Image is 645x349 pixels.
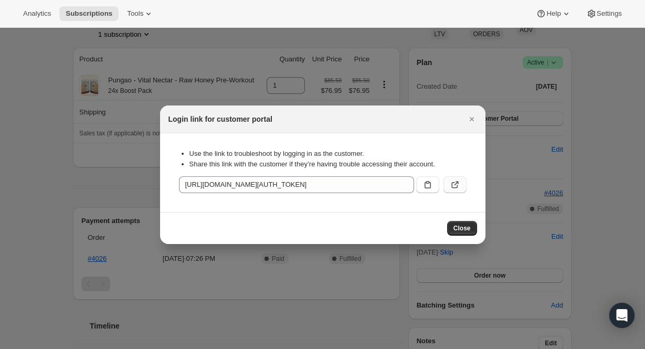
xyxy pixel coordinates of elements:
[168,114,272,124] h2: Login link for customer portal
[530,6,577,21] button: Help
[189,159,467,170] li: Share this link with the customer if they’re having trouble accessing their account.
[464,112,479,126] button: Close
[121,6,160,21] button: Tools
[546,9,561,18] span: Help
[127,9,143,18] span: Tools
[189,149,467,159] li: Use the link to troubleshoot by logging in as the customer.
[453,224,471,232] span: Close
[17,6,57,21] button: Analytics
[66,9,112,18] span: Subscriptions
[59,6,119,21] button: Subscriptions
[580,6,628,21] button: Settings
[597,9,622,18] span: Settings
[609,303,635,328] div: Open Intercom Messenger
[23,9,51,18] span: Analytics
[447,221,477,236] button: Close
